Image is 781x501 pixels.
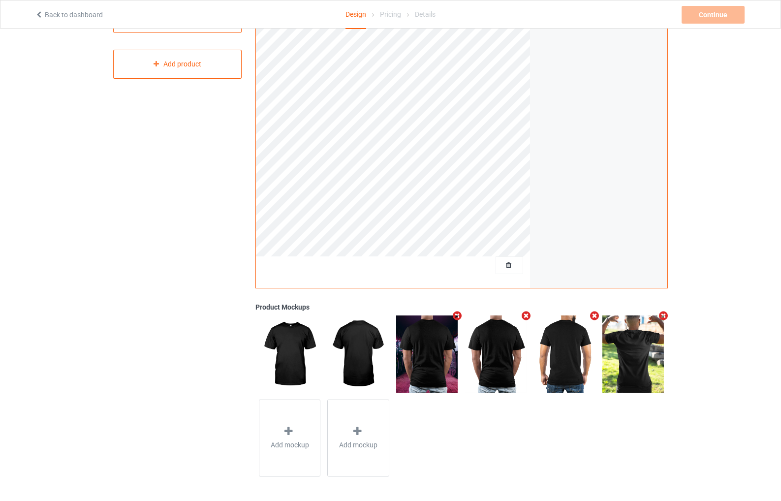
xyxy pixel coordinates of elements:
div: Design [345,0,366,29]
img: regular.jpg [327,315,389,392]
div: Product Mockups [255,302,668,312]
div: Add mockup [259,400,321,477]
div: Add mockup [327,400,389,477]
img: regular.jpg [259,315,320,392]
div: Pricing [380,0,401,28]
img: regular.jpg [465,315,527,392]
img: regular.jpg [534,315,595,392]
i: Remove mockup [589,311,601,321]
span: Add mockup [339,440,377,450]
img: regular.jpg [602,315,664,392]
i: Remove mockup [657,311,670,321]
a: Back to dashboard [35,11,103,19]
div: Details [415,0,436,28]
i: Remove mockup [520,311,532,321]
div: Add product [113,50,242,79]
span: Add mockup [271,440,309,450]
i: Remove mockup [451,311,464,321]
img: regular.jpg [396,315,458,392]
